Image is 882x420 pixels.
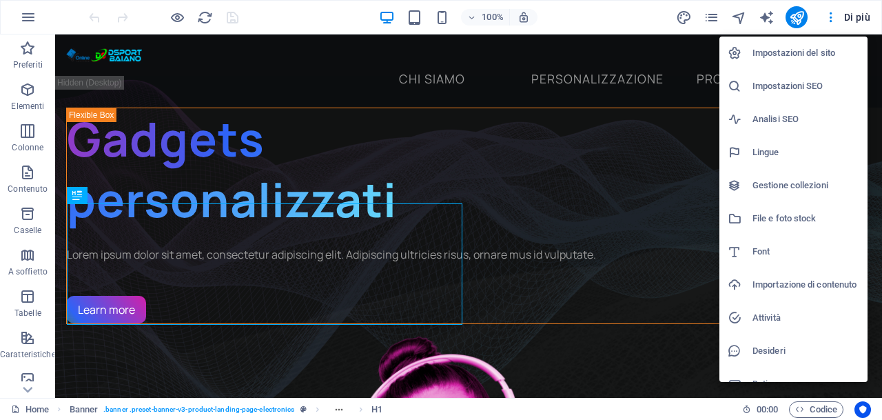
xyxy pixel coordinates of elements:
[752,45,859,61] h6: Impostazioni del sito
[752,376,859,392] h6: Dati
[752,277,859,293] h6: Importazione di contenuto
[752,177,859,194] h6: Gestione collezioni
[752,210,859,227] h6: File e foto stock
[752,144,859,161] h6: Lingue
[752,310,859,326] h6: Attività
[752,78,859,94] h6: Impostazioni SEO
[752,243,859,260] h6: Font
[752,111,859,128] h6: Analisi SEO
[752,343,859,359] h6: Desideri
